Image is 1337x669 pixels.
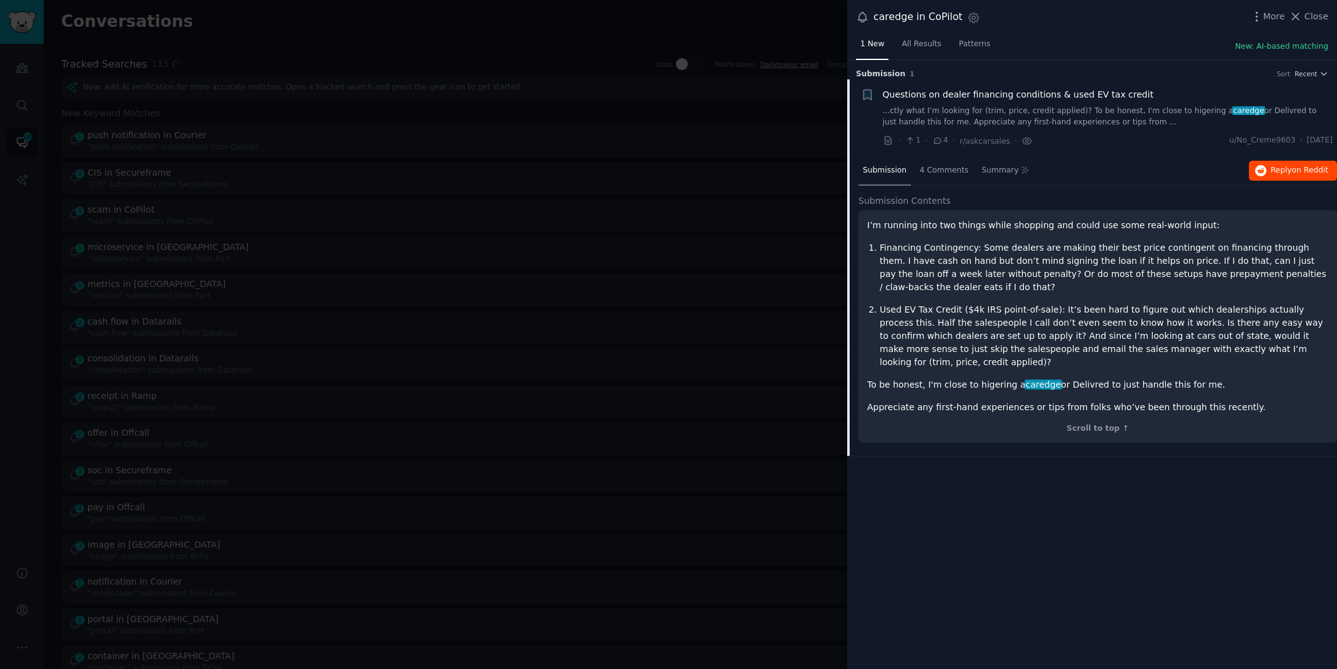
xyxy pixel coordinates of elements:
button: New: AI-based matching [1235,41,1328,53]
span: [DATE] [1307,135,1333,146]
span: Close [1305,10,1328,23]
span: · [925,134,928,148]
a: Patterns [955,34,995,60]
span: Recent [1295,69,1317,78]
span: caredge [1025,380,1062,390]
span: 4 Comments [920,165,968,176]
span: 4 [932,135,948,146]
span: u/No_Creme9603 [1229,135,1295,146]
span: · [953,134,955,148]
p: I’m running into two things while shopping and could use some real-world input: [867,219,1328,232]
div: caredge in CoPilot [873,9,963,25]
button: Close [1289,10,1328,23]
span: All Results [902,39,941,50]
a: Questions on dealer financing conditions & used EV tax credit [883,88,1154,101]
span: · [1300,135,1303,146]
div: Scroll to top ↑ [867,423,1328,435]
span: 1 New [860,39,884,50]
p: Financing Contingency: Some dealers are making their best price contingent on financing through t... [880,241,1328,294]
p: To be honest, I'm close to higering a or Delivred to just handle this for me. [867,378,1328,391]
span: on Reddit [1292,166,1328,174]
a: All Results [897,34,945,60]
span: caredge [1232,106,1265,115]
p: Used EV Tax Credit ($4k IRS point-of-sale): It’s been hard to figure out which dealerships actual... [880,303,1328,369]
span: Patterns [959,39,990,50]
span: Submission Contents [858,194,951,208]
a: ...ctly what I’m looking for (trim, price, credit applied)? To be honest, I'm close to higering a... [883,106,1333,128]
span: Reply [1271,165,1328,176]
div: Sort [1277,69,1291,78]
span: Submission [863,165,907,176]
span: 1 [905,135,920,146]
a: 1 New [856,34,888,60]
button: Replyon Reddit [1249,161,1337,181]
span: r/askcarsales [960,137,1010,146]
span: · [898,134,900,148]
span: 1 [910,70,914,78]
span: More [1263,10,1285,23]
span: Summary [982,165,1018,176]
button: Recent [1295,69,1328,78]
p: Appreciate any first-hand experiences or tips from folks who’ve been through this recently. [867,401,1328,414]
span: Submission [856,69,905,80]
button: More [1250,10,1285,23]
span: · [1015,134,1017,148]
